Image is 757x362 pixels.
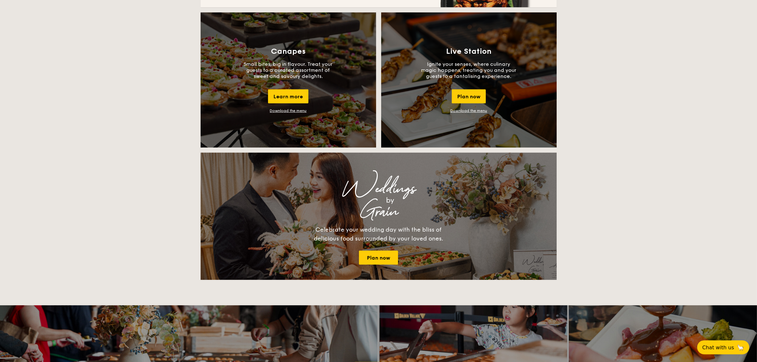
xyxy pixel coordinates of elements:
a: Download the menu [451,108,487,113]
p: Ignite your senses, where culinary magic happens, treating you and your guests to a tantalising e... [421,61,517,79]
span: Chat with us [702,345,734,351]
div: Celebrate your wedding day with the bliss of delicious food surrounded by your loved ones. [307,225,450,243]
h3: Canapes [271,47,306,56]
a: Plan now [359,251,398,265]
div: Grain [257,206,501,218]
p: Small bites, big in flavour. Treat your guests to a curated assortment of sweet and savoury delig... [241,61,336,79]
div: Learn more [268,89,308,103]
div: by [280,195,501,206]
button: Chat with us🦙 [697,340,749,354]
div: Weddings [257,183,501,195]
a: Download the menu [270,108,307,113]
h3: Live Station [446,47,492,56]
div: Plan now [452,89,486,103]
span: 🦙 [737,344,744,351]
